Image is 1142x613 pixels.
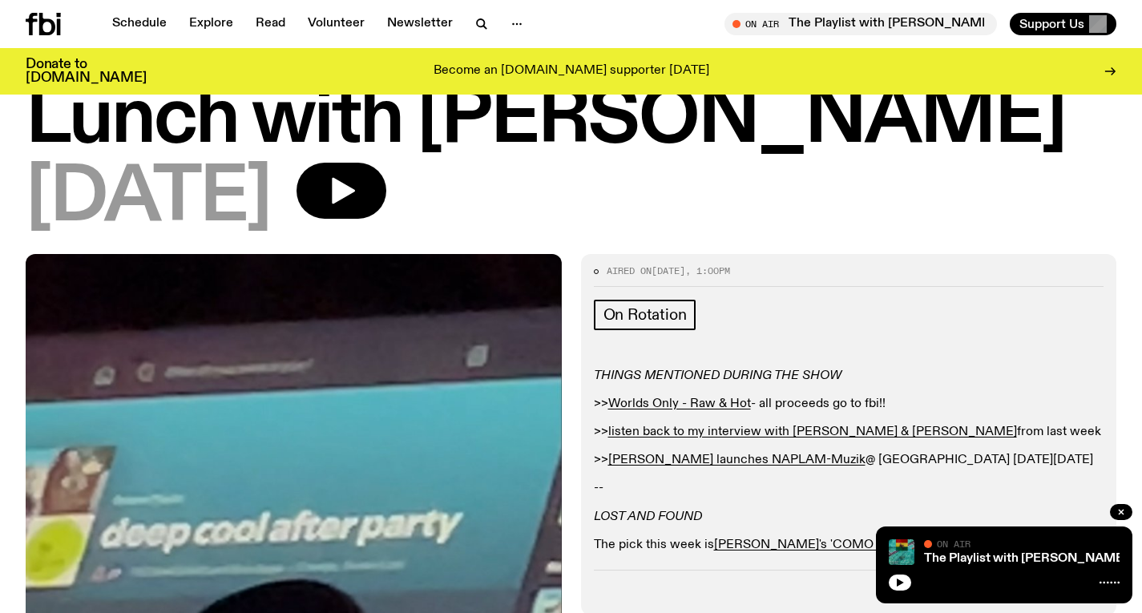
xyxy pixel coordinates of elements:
p: >> @ [GEOGRAPHIC_DATA] [DATE][DATE] [594,453,1104,468]
em: THINGS MENTIONED DURING THE SHOW [594,369,841,382]
span: Aired on [607,264,652,277]
img: The poster for this episode of The Playlist. It features the album artwork for Amaarae's BLACK ST... [889,539,914,565]
button: On AirThe Playlist with [PERSON_NAME] [724,13,997,35]
a: Schedule [103,13,176,35]
a: [PERSON_NAME] launches NAPLAM-Muzik [608,454,866,466]
h1: Lunch with [PERSON_NAME] [26,84,1116,156]
span: On Air [937,538,970,549]
a: On Rotation [594,300,696,330]
p: -- [594,481,1104,496]
span: [DATE] [26,163,271,235]
span: [DATE] [652,264,685,277]
a: listen back to my interview with [PERSON_NAME] & [PERSON_NAME] [608,425,1017,438]
a: Explore [180,13,243,35]
p: The pick this week is from 'MOTOMAMI' (2022) [594,538,1104,553]
span: Support Us [1019,17,1084,31]
em: LOST AND FOUND [594,510,702,523]
a: Volunteer [298,13,374,35]
p: Become an [DOMAIN_NAME] supporter [DATE] [434,64,709,79]
p: >> from last week [594,425,1104,440]
span: , 1:00pm [685,264,730,277]
button: Support Us [1010,13,1116,35]
a: Worlds Only - Raw & Hot [608,397,751,410]
a: Newsletter [377,13,462,35]
span: On Rotation [603,306,687,324]
a: The Playlist with [PERSON_NAME] [924,552,1128,565]
a: Read [246,13,295,35]
h3: Donate to [DOMAIN_NAME] [26,58,147,85]
a: [PERSON_NAME]'s 'COMO UN G' [714,538,910,551]
p: >> - all proceeds go to fbi!! [594,397,1104,412]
